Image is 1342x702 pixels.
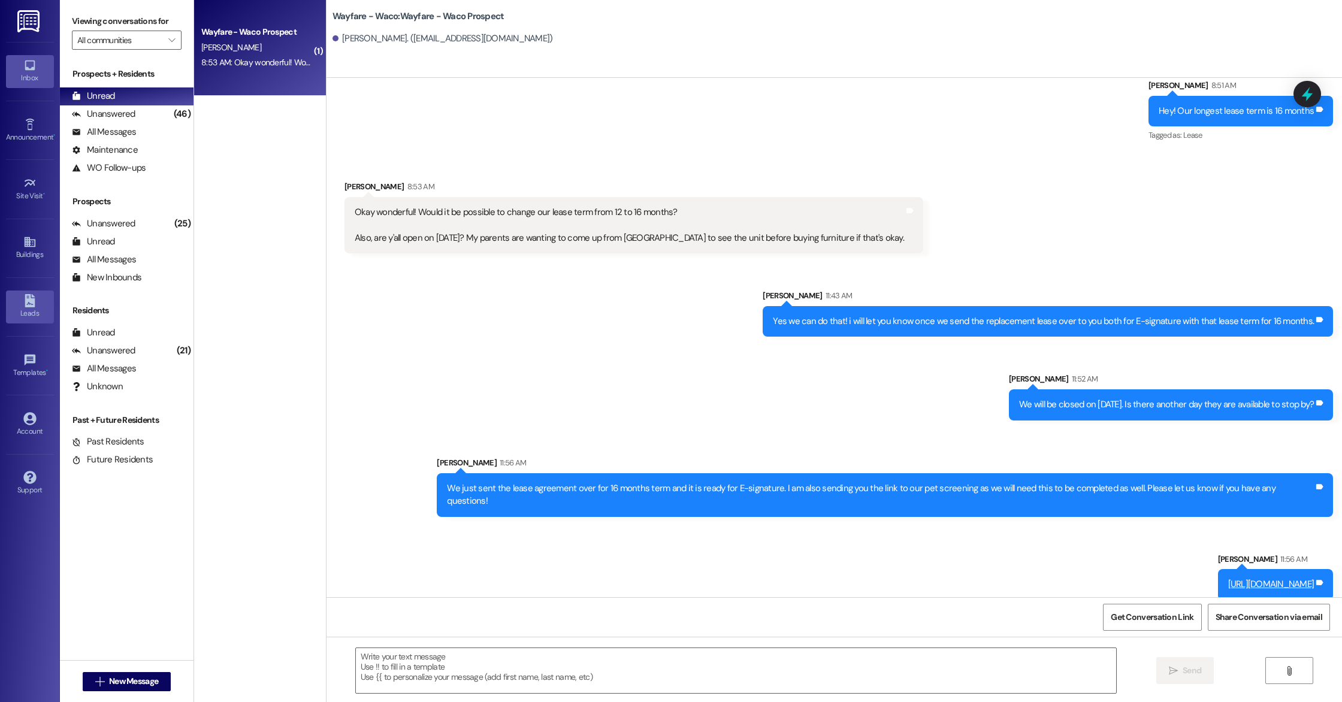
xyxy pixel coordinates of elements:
[109,675,158,688] span: New Message
[1169,666,1178,676] i: 
[1183,130,1202,140] span: Lease
[344,180,923,197] div: [PERSON_NAME]
[72,217,135,230] div: Unanswered
[72,380,123,393] div: Unknown
[1019,398,1314,411] div: We will be closed on [DATE]. Is there another day they are available to stop by?
[333,32,553,45] div: [PERSON_NAME]. ([EMAIL_ADDRESS][DOMAIN_NAME])
[1228,578,1314,590] a: [URL][DOMAIN_NAME]
[333,10,504,23] b: Wayfare - Waco: Wayfare - Waco Prospect
[6,409,54,441] a: Account
[72,126,136,138] div: All Messages
[773,315,1314,328] div: Yes we can do that! i will let you know once we send the replacement lease over to you both for E...
[60,304,194,317] div: Residents
[6,291,54,323] a: Leads
[6,232,54,264] a: Buildings
[497,456,527,469] div: 11:56 AM
[46,367,48,375] span: •
[60,414,194,426] div: Past + Future Residents
[404,180,434,193] div: 8:53 AM
[60,195,194,208] div: Prospects
[763,289,1333,306] div: [PERSON_NAME]
[72,162,146,174] div: WO Follow-ups
[6,173,54,205] a: Site Visit •
[1216,611,1322,624] span: Share Conversation via email
[171,105,194,123] div: (46)
[72,453,153,466] div: Future Residents
[72,362,136,375] div: All Messages
[72,108,135,120] div: Unanswered
[72,144,138,156] div: Maintenance
[1208,604,1330,631] button: Share Conversation via email
[72,253,136,266] div: All Messages
[1183,664,1201,677] span: Send
[355,206,904,244] div: Okay wonderful! Would it be possible to change our lease term from 12 to 16 months? Also, are y'a...
[72,435,144,448] div: Past Residents
[1159,105,1314,117] div: Hey! Our longest lease term is 16 months
[823,289,853,302] div: 11:43 AM
[201,42,261,53] span: [PERSON_NAME]
[17,10,42,32] img: ResiDesk Logo
[1069,373,1098,385] div: 11:52 AM
[72,235,115,248] div: Unread
[1009,373,1333,389] div: [PERSON_NAME]
[72,344,135,357] div: Unanswered
[72,90,115,102] div: Unread
[1148,79,1333,96] div: [PERSON_NAME]
[43,190,45,198] span: •
[72,12,182,31] label: Viewing conversations for
[201,57,1037,68] div: 8:53 AM: Okay wonderful! Would it be possible to change our lease term from 12 to 16 months? Also...
[447,482,1314,508] div: We just sent the lease agreement over for 16 months term and it is ready for E-signature. I am al...
[171,214,194,233] div: (25)
[1208,79,1236,92] div: 8:51 AM
[168,35,175,45] i: 
[83,672,171,691] button: New Message
[95,677,104,686] i: 
[1156,657,1214,684] button: Send
[6,350,54,382] a: Templates •
[1111,611,1193,624] span: Get Conversation Link
[174,341,194,360] div: (21)
[72,271,141,284] div: New Inbounds
[6,55,54,87] a: Inbox
[72,326,115,339] div: Unread
[6,467,54,500] a: Support
[1218,553,1334,570] div: [PERSON_NAME]
[1284,666,1293,676] i: 
[1103,604,1201,631] button: Get Conversation Link
[201,26,312,38] div: Wayfare - Waco Prospect
[1148,126,1333,144] div: Tagged as:
[53,131,55,140] span: •
[60,68,194,80] div: Prospects + Residents
[77,31,162,50] input: All communities
[437,456,1333,473] div: [PERSON_NAME]
[1277,553,1307,565] div: 11:56 AM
